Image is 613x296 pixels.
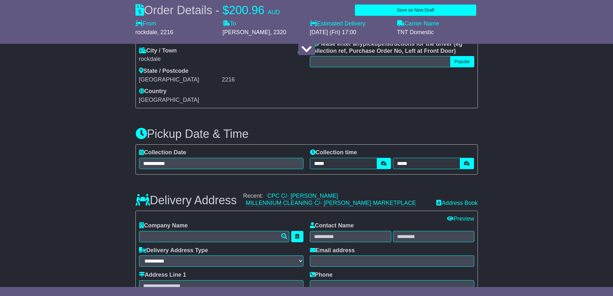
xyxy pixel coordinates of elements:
div: TNT Domestic [397,29,478,36]
h3: Pickup Date & Time [135,128,478,140]
span: , 2216 [157,29,173,35]
label: Collection time [310,149,357,156]
label: Delivery Address Type [139,247,208,254]
label: Collection Date [139,149,186,156]
label: Country [139,88,167,95]
a: CPC C/- [PERSON_NAME] [267,193,338,199]
label: To [223,20,236,27]
div: Order Details - [135,3,280,17]
button: Save as New Draft [355,5,476,16]
span: AUD [268,9,280,15]
div: Recent: [243,193,430,206]
label: Address Line 1 [139,272,186,279]
label: Company Name [139,222,188,229]
label: Estimated Delivery [310,20,391,27]
a: Preview [447,215,474,222]
label: City / Town [139,47,177,54]
label: Phone [310,272,333,279]
label: Carrier Name [397,20,439,27]
span: , 2320 [270,29,286,35]
span: [GEOGRAPHIC_DATA] [139,97,199,103]
button: Popular [450,56,474,67]
span: 200.96 [229,4,265,17]
label: Contact Name [310,222,354,229]
label: From [135,20,156,27]
a: MILLENNIUM CLEANING C/- [PERSON_NAME] MARKETPLACE [246,200,416,206]
span: [PERSON_NAME] [223,29,270,35]
label: State / Postcode [139,68,189,75]
a: Address Book [436,200,478,206]
div: 2216 [222,76,303,83]
span: rockdale [135,29,157,35]
div: [DATE] (Fri) 17:00 [310,29,391,36]
div: rockdale [139,56,303,63]
label: Email address [310,247,355,254]
span: $ [223,4,229,17]
div: [GEOGRAPHIC_DATA] [139,76,220,83]
h3: Delivery Address [135,194,237,207]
